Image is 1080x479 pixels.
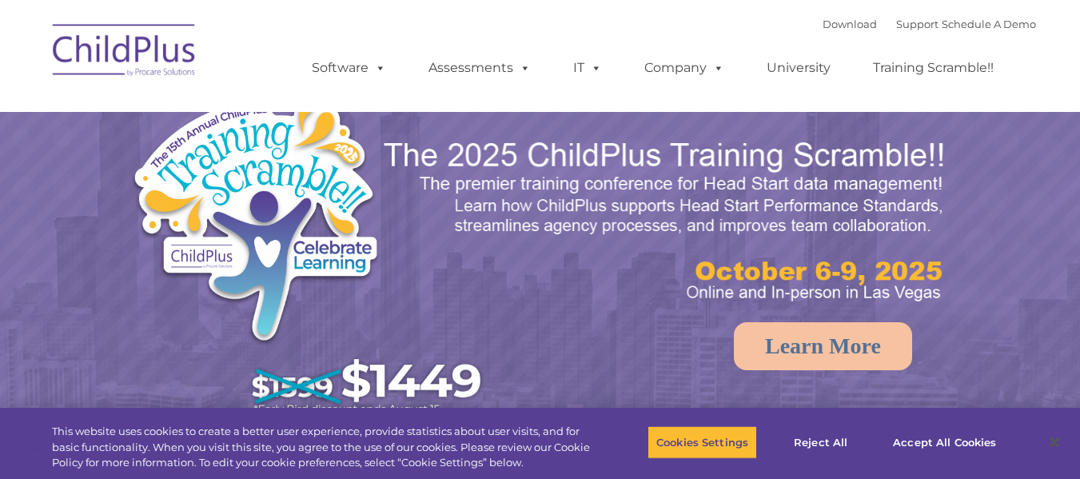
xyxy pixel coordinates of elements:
[771,425,871,459] button: Reject All
[823,18,877,30] a: Download
[823,18,1036,30] font: |
[1037,425,1072,460] button: Close
[557,52,618,84] a: IT
[942,18,1036,30] a: Schedule A Demo
[884,425,1005,459] button: Accept All Cookies
[628,52,740,84] a: Company
[896,18,939,30] a: Support
[648,425,757,459] button: Cookies Settings
[52,424,594,471] div: This website uses cookies to create a better user experience, provide statistics about user visit...
[751,52,847,84] a: University
[412,52,547,84] a: Assessments
[857,52,1010,84] a: Training Scramble!!
[734,322,912,370] a: Learn More
[45,13,205,93] img: ChildPlus by Procare Solutions
[296,52,402,84] a: Software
